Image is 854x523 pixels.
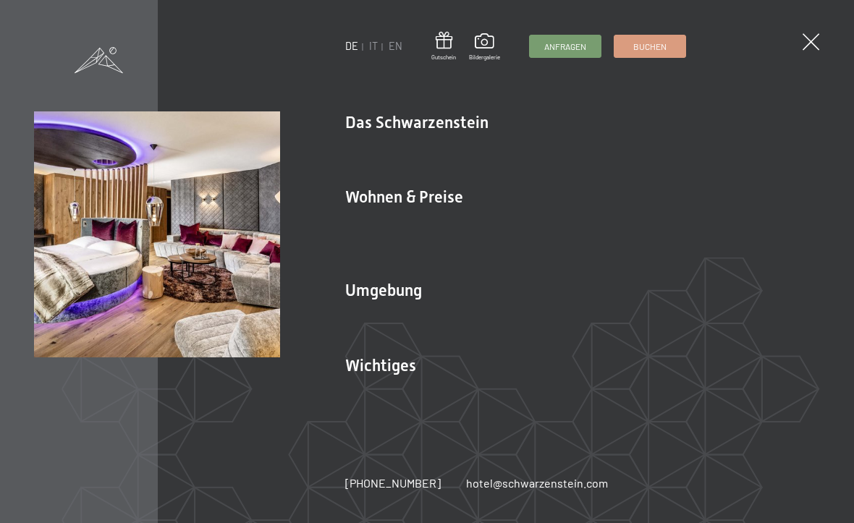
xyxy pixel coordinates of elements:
a: Bildergalerie [469,33,500,61]
span: Gutschein [431,54,456,61]
a: IT [369,40,378,52]
a: Anfragen [530,35,601,57]
span: [PHONE_NUMBER] [345,476,441,490]
a: DE [345,40,358,52]
a: Gutschein [431,32,456,61]
a: hotel@schwarzenstein.com [466,475,608,491]
a: [PHONE_NUMBER] [345,475,441,491]
span: Bildergalerie [469,54,500,61]
a: EN [389,40,402,52]
a: Buchen [614,35,685,57]
span: Anfragen [544,41,586,53]
span: Buchen [633,41,667,53]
